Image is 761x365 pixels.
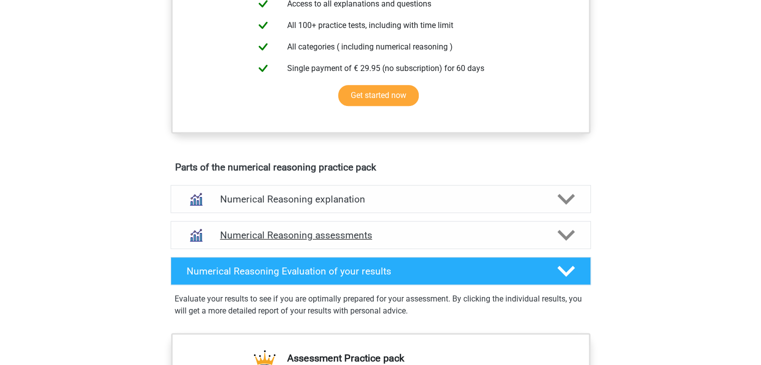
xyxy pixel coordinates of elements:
h4: Numerical Reasoning assessments [220,229,541,241]
a: assessments Numerical Reasoning assessments [167,221,595,249]
a: Numerical Reasoning Evaluation of your results [167,257,595,285]
h4: Numerical Reasoning explanation [220,193,541,205]
h4: Parts of the numerical reasoning practice pack [175,161,586,173]
img: numerical reasoning explanations [183,186,209,212]
img: numerical reasoning assessments [183,222,209,248]
a: Get started now [338,85,419,106]
p: Evaluate your results to see if you are optimally prepared for your assessment. By clicking the i... [175,293,587,317]
h4: Numerical Reasoning Evaluation of your results [187,265,541,277]
a: explanations Numerical Reasoning explanation [167,185,595,213]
